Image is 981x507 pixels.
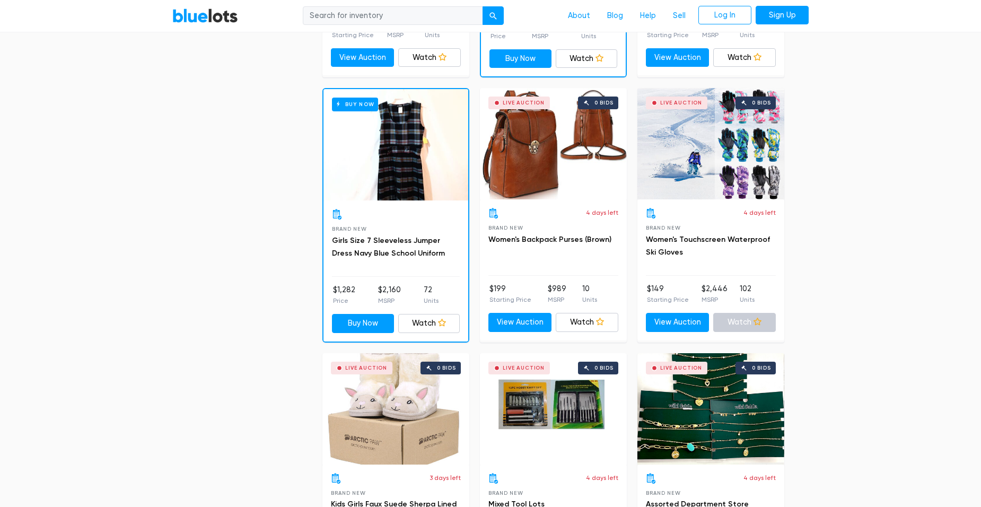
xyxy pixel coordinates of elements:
[713,48,776,67] a: Watch
[398,48,461,67] a: Watch
[172,8,238,23] a: BlueLots
[532,31,558,41] p: MSRP
[646,313,709,332] a: View Auction
[333,296,355,305] p: Price
[702,295,728,304] p: MSRP
[480,88,627,199] a: Live Auction 0 bids
[702,30,726,40] p: MSRP
[424,284,439,305] li: 72
[752,365,771,371] div: 0 bids
[637,353,784,465] a: Live Auction 0 bids
[646,225,680,231] span: Brand New
[698,6,751,25] a: Log In
[556,49,618,68] a: Watch
[548,283,566,304] li: $989
[586,208,618,217] p: 4 days left
[660,100,702,106] div: Live Auction
[503,365,545,371] div: Live Auction
[594,365,614,371] div: 0 bids
[488,313,551,332] a: View Auction
[647,295,689,304] p: Starting Price
[556,313,619,332] a: Watch
[740,30,755,40] p: Units
[489,283,531,304] li: $199
[424,296,439,305] p: Units
[398,314,460,333] a: Watch
[490,31,509,41] p: Price
[548,295,566,304] p: MSRP
[430,473,461,483] p: 3 days left
[331,48,394,67] a: View Auction
[480,353,627,465] a: Live Auction 0 bids
[332,314,394,333] a: Buy Now
[740,295,755,304] p: Units
[333,284,355,305] li: $1,282
[489,295,531,304] p: Starting Price
[582,295,597,304] p: Units
[646,490,680,496] span: Brand New
[586,473,618,483] p: 4 days left
[752,100,771,106] div: 0 bids
[322,353,469,465] a: Live Auction 0 bids
[743,208,776,217] p: 4 days left
[488,225,523,231] span: Brand New
[387,30,412,40] p: MSRP
[647,283,689,304] li: $149
[581,31,596,41] p: Units
[599,6,632,26] a: Blog
[646,48,709,67] a: View Auction
[646,235,770,257] a: Women's Touchscreen Waterproof Ski Gloves
[743,473,776,483] p: 4 days left
[713,313,776,332] a: Watch
[332,226,366,232] span: Brand New
[345,365,387,371] div: Live Auction
[756,6,809,25] a: Sign Up
[488,235,611,244] a: Women's Backpack Purses (Brown)
[378,296,401,305] p: MSRP
[303,6,483,25] input: Search for inventory
[332,236,445,258] a: Girls Size 7 Sleeveless Jumper Dress Navy Blue School Uniform
[437,365,456,371] div: 0 bids
[488,490,523,496] span: Brand New
[503,100,545,106] div: Live Auction
[647,30,689,40] p: Starting Price
[637,88,784,199] a: Live Auction 0 bids
[632,6,664,26] a: Help
[331,490,365,496] span: Brand New
[702,283,728,304] li: $2,446
[332,30,374,40] p: Starting Price
[425,30,440,40] p: Units
[740,283,755,304] li: 102
[332,98,378,111] h6: Buy Now
[582,283,597,304] li: 10
[660,365,702,371] div: Live Auction
[559,6,599,26] a: About
[378,284,401,305] li: $2,160
[323,89,468,200] a: Buy Now
[594,100,614,106] div: 0 bids
[489,49,551,68] a: Buy Now
[664,6,694,26] a: Sell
